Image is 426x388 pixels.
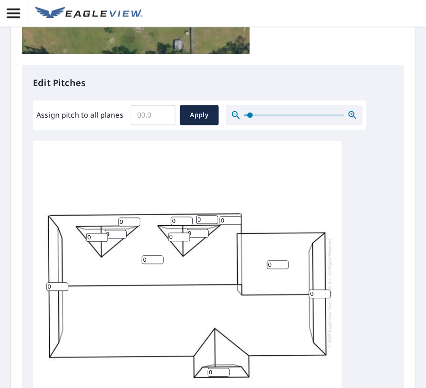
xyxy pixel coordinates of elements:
span: Apply [187,110,211,121]
p: Edit Pitches [33,76,393,90]
input: 00.0 [131,103,175,128]
button: Apply [180,105,219,125]
label: Assign pitch to all planes [36,110,123,121]
img: EV Logo [35,7,143,21]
